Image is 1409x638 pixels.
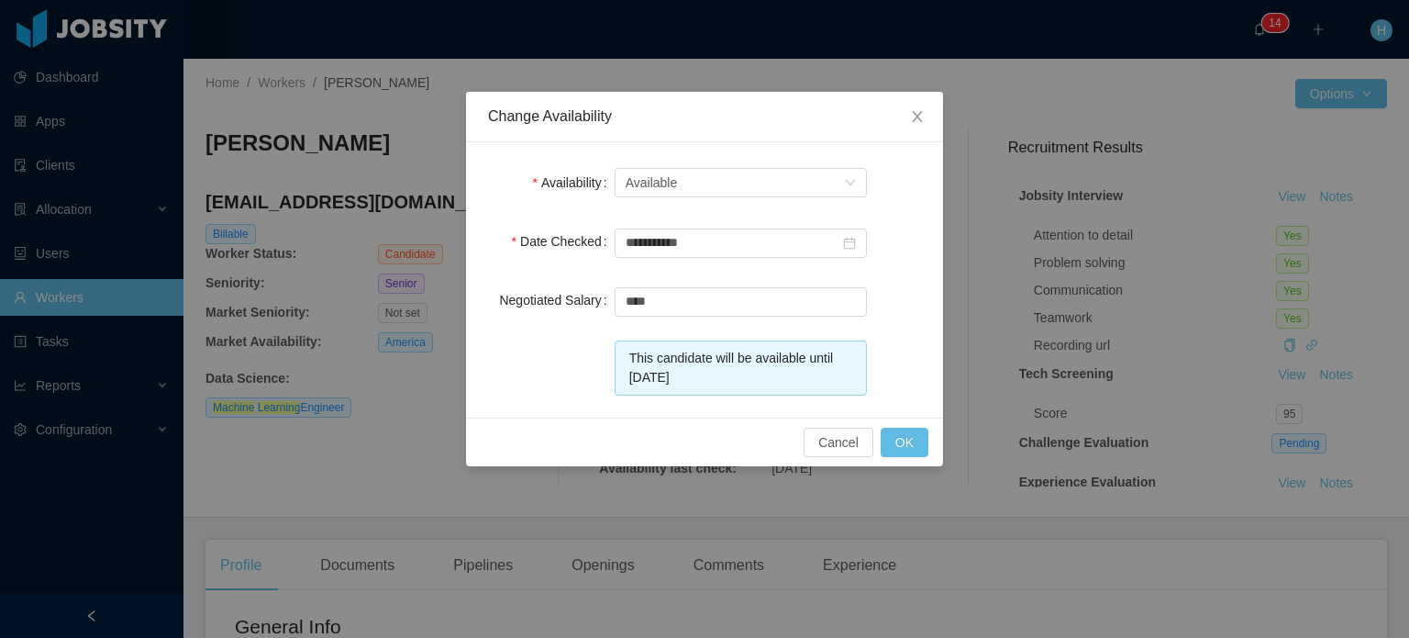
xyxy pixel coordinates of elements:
label: Negotiated Salary [499,293,614,308]
label: Availability [532,175,614,190]
button: OK [881,428,928,457]
input: Negotiated Salary [616,288,866,316]
div: Change Availability [488,106,921,127]
label: Date Checked [512,234,615,249]
button: Cancel [804,428,873,457]
div: Available [626,169,678,196]
i: icon: down [845,177,856,190]
i: icon: close [910,109,925,124]
button: Close [892,92,943,143]
span: This candidate will be available until [DATE] [629,351,834,385]
i: icon: calendar [843,237,856,250]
